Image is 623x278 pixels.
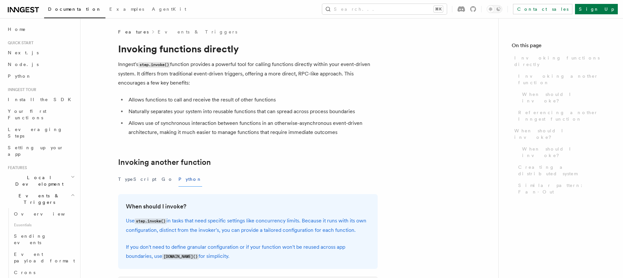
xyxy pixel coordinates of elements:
[8,109,46,120] span: Your first Functions
[127,119,378,137] li: Allows use of synchronous interaction between functions in an otherwise-asynchronous event-driven...
[14,211,81,217] span: Overview
[138,62,170,68] code: step.invoke()
[127,95,378,104] li: Allows functions to call and receive the result of other functions
[126,202,186,211] a: When should I invoke?
[512,125,610,143] a: When should I invoke?
[8,127,63,139] span: Leveraging Steps
[11,208,76,220] a: Overview
[8,145,64,157] span: Setting up your app
[118,172,156,187] button: TypeScript
[8,97,75,102] span: Install the SDK
[11,220,76,230] span: Essentials
[8,73,31,79] span: Python
[48,7,102,12] span: Documentation
[105,2,148,18] a: Examples
[14,233,46,245] span: Sending events
[518,73,610,86] span: Invoking another function
[518,164,610,177] span: Creating a distributed system
[11,230,76,248] a: Sending events
[518,182,610,195] span: Similar pattern: Fan-Out
[5,105,76,124] a: Your first Functions
[118,43,378,55] h1: Invoking functions directly
[519,143,610,161] a: When should I invoke?
[514,55,610,68] span: Invoking functions directly
[135,218,166,224] code: step.invoke()
[109,7,144,12] span: Examples
[44,2,105,18] a: Documentation
[512,42,610,52] h4: On this page
[14,252,75,263] span: Event payload format
[575,4,618,14] a: Sign Up
[8,26,26,33] span: Home
[519,88,610,107] a: When should I invoke?
[5,190,76,208] button: Events & Triggers
[516,70,610,88] a: Invoking another function
[8,62,39,67] span: Node.js
[162,172,173,187] button: Go
[522,91,610,104] span: When should I invoke?
[158,29,237,35] a: Events & Triggers
[5,142,76,160] a: Setting up your app
[322,4,447,14] button: Search...⌘K
[514,127,610,140] span: When should I invoke?
[516,179,610,198] a: Similar pattern: Fan-Out
[5,47,76,59] a: Next.js
[11,248,76,267] a: Event payload format
[118,29,149,35] span: Features
[516,161,610,179] a: Creating a distributed system
[5,94,76,105] a: Install the SDK
[118,60,378,87] p: Inngest's function provides a powerful tool for calling functions directly within your event-driv...
[8,50,39,55] span: Next.js
[5,40,33,46] span: Quick start
[126,243,370,261] p: If you don't need to define granular configuration or if your function won't be reused across app...
[512,52,610,70] a: Invoking functions directly
[152,7,186,12] span: AgentKit
[434,6,443,12] kbd: ⌘K
[522,146,610,159] span: When should I invoke?
[127,107,378,116] li: Naturally separates your system into reusable functions that can spread across process boundaries
[487,5,502,13] button: Toggle dark mode
[126,216,370,235] p: Use in tasks that need specific settings like concurrency limits. Because it runs with its own co...
[118,158,211,167] a: Invoking another function
[178,172,202,187] button: Python
[5,192,71,205] span: Events & Triggers
[516,107,610,125] a: Referencing another Inngest function
[5,165,27,170] span: Features
[148,2,190,18] a: AgentKit
[5,124,76,142] a: Leveraging Steps
[5,70,76,82] a: Python
[5,23,76,35] a: Home
[5,87,36,92] span: Inngest tour
[162,254,199,259] code: [DOMAIN_NAME]()
[5,172,76,190] button: Local Development
[518,109,610,122] span: Referencing another Inngest function
[14,270,35,275] span: Crons
[5,174,71,187] span: Local Development
[513,4,572,14] a: Contact sales
[5,59,76,70] a: Node.js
